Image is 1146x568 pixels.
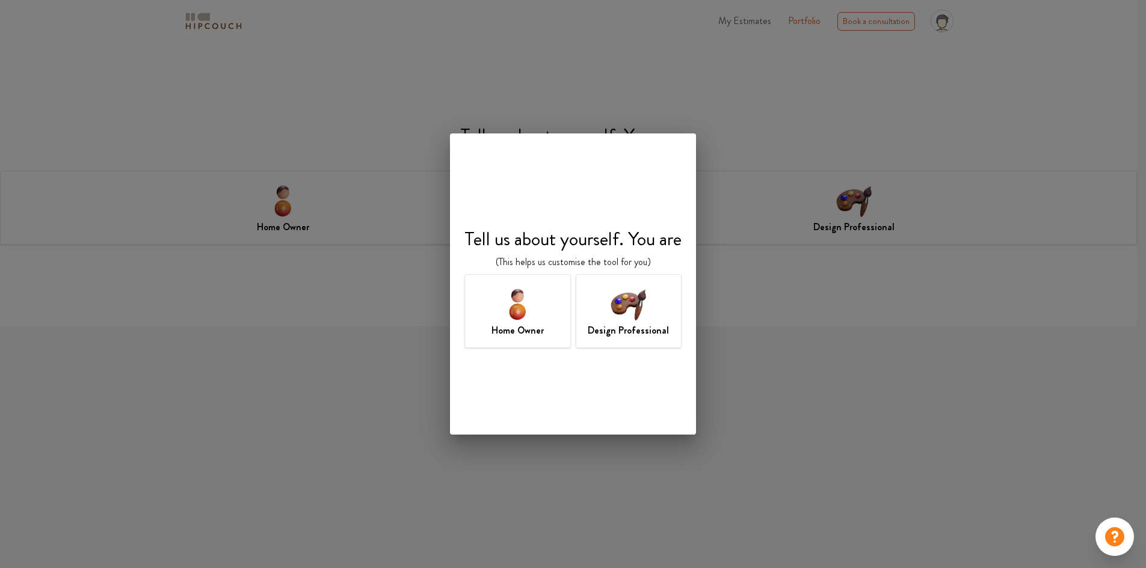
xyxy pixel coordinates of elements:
img: home-owner-icon [498,284,537,323]
p: (This helps us customise the tool for you) [496,255,651,269]
img: designer-icon [609,284,648,323]
h4: Tell us about yourself. You are [464,227,682,250]
h7: Design Professional [588,323,669,338]
h7: Home Owner [491,323,544,338]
